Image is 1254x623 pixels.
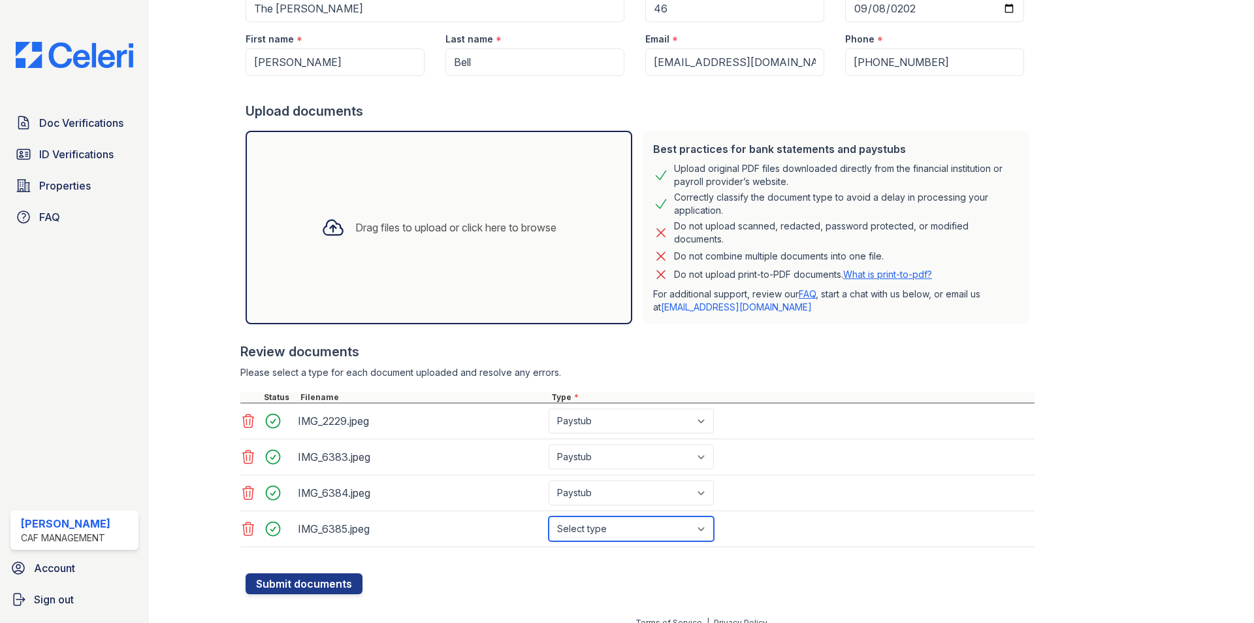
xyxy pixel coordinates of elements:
div: Correctly classify the document type to avoid a delay in processing your application. [674,191,1019,217]
div: Filename [298,392,549,403]
a: Properties [10,173,138,199]
label: First name [246,33,294,46]
div: Do not upload scanned, redacted, password protected, or modified documents. [674,220,1019,246]
div: [PERSON_NAME] [21,516,110,531]
div: Review documents [240,343,1035,361]
button: Submit documents [246,573,362,594]
span: Account [34,560,75,576]
span: ID Verifications [39,146,114,162]
div: Best practices for bank statements and paystubs [653,141,1019,157]
img: CE_Logo_Blue-a8612792a0a2168367f1c8372b55b34899dd931a85d93a1a3d3e32e68fde9ad4.png [5,42,144,68]
div: IMG_2229.jpeg [298,411,543,431]
label: Phone [845,33,875,46]
label: Last name [445,33,493,46]
div: CAF Management [21,531,110,545]
div: IMG_6383.jpeg [298,446,543,467]
div: Drag files to upload or click here to browse [355,220,556,235]
a: What is print-to-pdf? [843,269,932,280]
a: [EMAIL_ADDRESS][DOMAIN_NAME] [661,301,812,312]
span: Doc Verifications [39,115,123,131]
span: Properties [39,178,91,194]
p: For additional support, review our , start a chat with us below, or email us at [653,288,1019,314]
div: Type [549,392,1035,403]
a: Sign out [5,586,144,613]
a: FAQ [799,288,816,299]
a: ID Verifications [10,141,138,167]
div: IMG_6385.jpeg [298,518,543,539]
span: FAQ [39,209,60,225]
div: Status [261,392,298,403]
a: Doc Verifications [10,110,138,136]
div: Upload documents [246,102,1035,120]
label: Email [645,33,669,46]
p: Do not upload print-to-PDF documents. [674,268,932,281]
div: Upload original PDF files downloaded directly from the financial institution or payroll provider’... [674,162,1019,188]
div: Do not combine multiple documents into one file. [674,248,884,264]
div: Please select a type for each document uploaded and resolve any errors. [240,366,1035,379]
a: Account [5,555,144,581]
div: IMG_6384.jpeg [298,482,543,503]
a: FAQ [10,204,138,230]
span: Sign out [34,592,74,607]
